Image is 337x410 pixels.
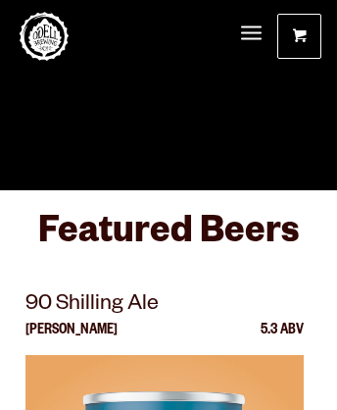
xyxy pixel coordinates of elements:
h3: Featured Beers [25,210,312,270]
p: 5.3 ABV [261,324,304,355]
p: [PERSON_NAME] [25,324,118,355]
a: Menu [241,14,262,55]
p: 90 Shilling Ale [25,288,304,324]
a: Odell Home [20,12,69,61]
